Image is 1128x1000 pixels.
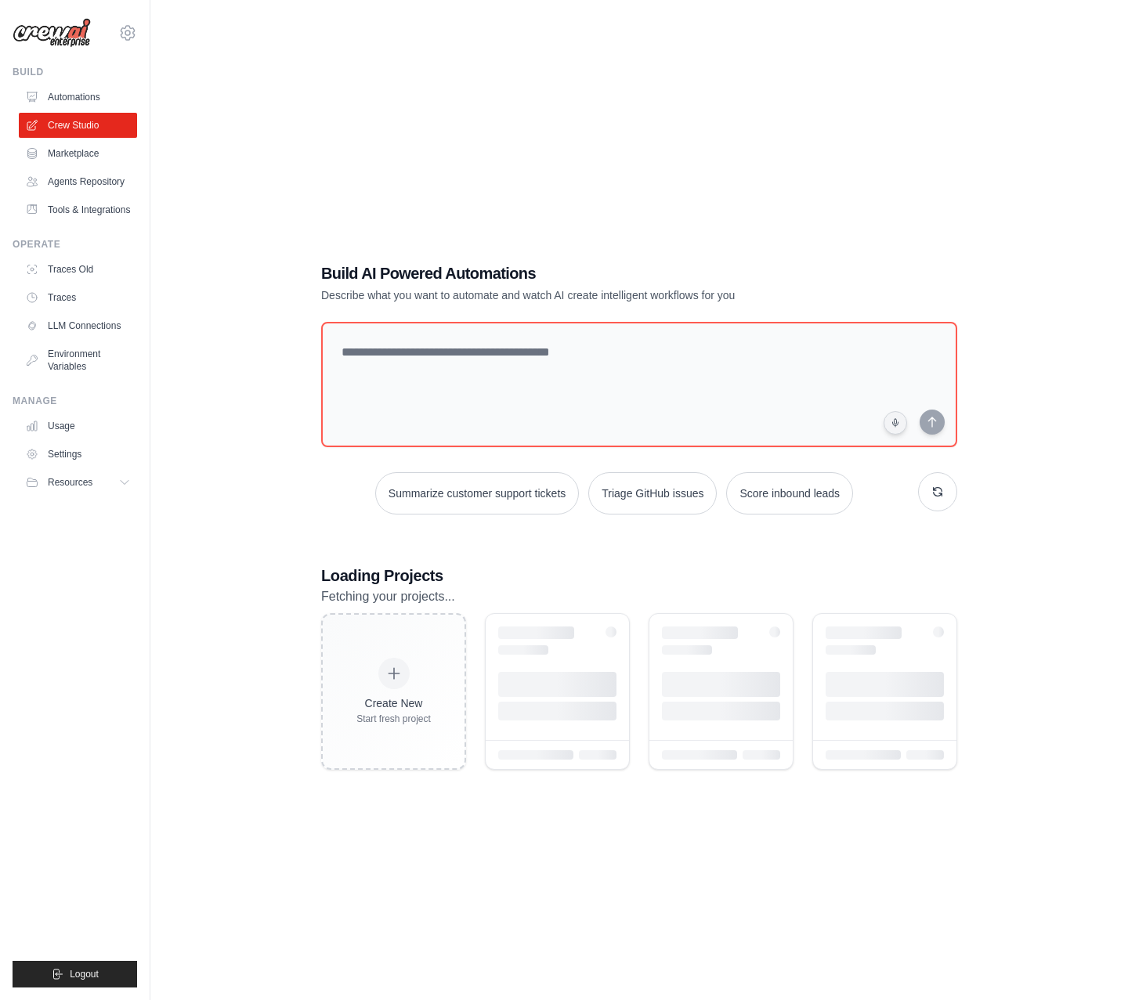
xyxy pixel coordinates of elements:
p: Describe what you want to automate and watch AI create intelligent workflows for you [321,287,848,303]
button: Get new suggestions [918,472,957,511]
a: Settings [19,442,137,467]
a: Automations [19,85,137,110]
p: Fetching your projects... [321,587,957,607]
button: Summarize customer support tickets [375,472,579,514]
button: Logout [13,961,137,987]
a: Agents Repository [19,169,137,194]
div: Create New [356,695,431,711]
button: Click to speak your automation idea [884,411,907,435]
div: Build [13,66,137,78]
span: Logout [70,968,99,980]
div: Operate [13,238,137,251]
a: Environment Variables [19,341,137,379]
a: Tools & Integrations [19,197,137,222]
a: Usage [19,413,137,439]
button: Triage GitHub issues [588,472,717,514]
a: Crew Studio [19,113,137,138]
button: Score inbound leads [726,472,853,514]
a: Traces [19,285,137,310]
button: Resources [19,470,137,495]
span: Resources [48,476,92,489]
a: LLM Connections [19,313,137,338]
a: Marketplace [19,141,137,166]
h1: Build AI Powered Automations [321,262,848,284]
h3: Loading Projects [321,565,957,587]
div: Manage [13,395,137,407]
a: Traces Old [19,257,137,282]
div: Start fresh project [356,713,431,725]
img: Logo [13,18,91,48]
